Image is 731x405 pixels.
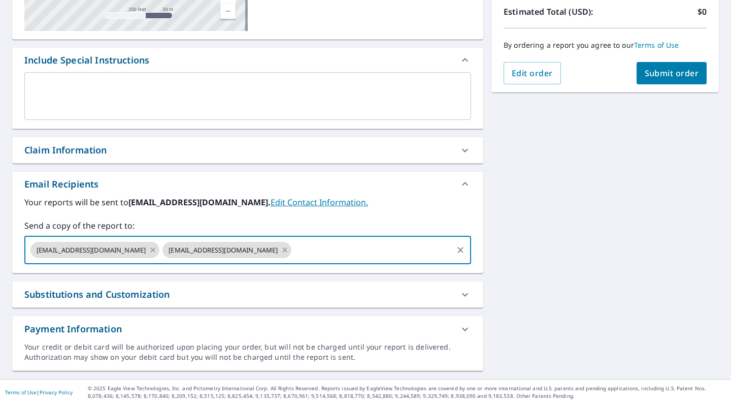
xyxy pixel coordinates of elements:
p: © 2025 Eagle View Technologies, Inc. and Pictometry International Corp. All Rights Reserved. Repo... [88,385,726,400]
div: Your credit or debit card will be authorized upon placing your order, but will not be charged unt... [24,342,471,362]
a: Terms of Use [5,389,37,396]
div: Claim Information [12,137,483,163]
div: [EMAIL_ADDRESS][DOMAIN_NAME] [30,242,159,258]
a: Current Level 17, Zoom Out [220,4,236,19]
div: Payment Information [24,322,122,336]
div: Substitutions and Customization [24,288,170,301]
label: Your reports will be sent to [24,196,471,208]
p: | [5,389,73,395]
span: Edit order [512,68,553,79]
div: Email Recipients [24,177,98,191]
a: EditContactInfo [271,197,368,208]
div: Claim Information [24,143,107,157]
a: Terms of Use [634,40,679,50]
a: Privacy Policy [40,389,73,396]
b: [EMAIL_ADDRESS][DOMAIN_NAME]. [128,197,271,208]
span: [EMAIL_ADDRESS][DOMAIN_NAME] [30,245,152,255]
div: Include Special Instructions [12,48,483,72]
p: By ordering a report you agree to our [504,41,707,50]
div: Email Recipients [12,172,483,196]
p: Estimated Total (USD): [504,6,605,18]
button: Clear [453,243,468,257]
label: Send a copy of the report to: [24,220,471,232]
div: Substitutions and Customization [12,282,483,307]
div: Include Special Instructions [24,53,149,67]
span: Submit order [645,68,699,79]
button: Edit order [504,62,561,84]
div: [EMAIL_ADDRESS][DOMAIN_NAME] [162,242,291,258]
div: Payment Information [12,316,483,342]
p: $0 [697,6,707,18]
span: [EMAIL_ADDRESS][DOMAIN_NAME] [162,245,284,255]
button: Submit order [637,62,707,84]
